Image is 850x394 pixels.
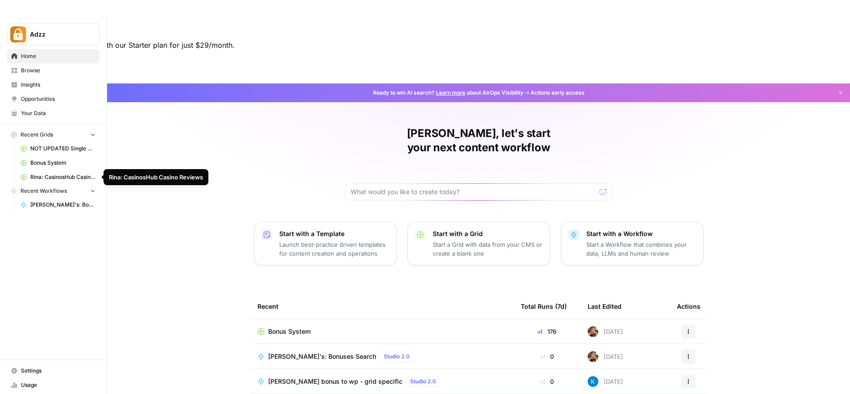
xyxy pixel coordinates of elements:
p: Start with a Template [279,229,389,238]
a: [PERSON_NAME]'s: Bonuses Search [17,198,100,212]
div: Total Runs (7d) [521,294,567,319]
button: Recent Grids [7,128,100,141]
div: [DATE] [588,376,623,387]
span: Insights [21,81,95,89]
div: Last Edited [588,294,622,319]
button: Start with a TemplateLaunch best-practice driven templates for content creation and operations [254,222,397,265]
span: Actions early access [531,89,585,97]
img: nwfydx8388vtdjnj28izaazbsiv8 [588,326,598,337]
div: Recent [257,294,506,319]
div: 0 [521,377,573,386]
a: Usage [7,378,100,392]
button: Recent Workflows [7,184,100,198]
span: NOT UPDATED Single Bonus Creation [30,145,95,153]
span: Your Data [21,109,95,117]
span: Studio 2.0 [410,377,436,386]
span: [PERSON_NAME]'s: Bonuses Search [268,352,376,361]
p: Start with a Workflow [586,229,696,238]
span: Rina: CasinosHub Casino Reviews [30,173,95,181]
div: 0 [521,352,573,361]
p: Start a Workflow that combines your data, LLMs and human review [586,240,696,258]
span: Studio 2.0 [384,353,410,361]
a: NOT UPDATED Single Bonus Creation [17,141,100,156]
div: Actions [677,294,701,319]
button: Start with a GridStart a Grid with data from your CMS or create a blank one [407,222,550,265]
a: Opportunities [7,92,100,106]
img: nwfydx8388vtdjnj28izaazbsiv8 [588,351,598,362]
span: Bonus System [30,159,95,167]
h1: [PERSON_NAME], let's start your next content workflow [345,126,613,155]
a: [PERSON_NAME]'s: Bonuses SearchStudio 2.0 [257,351,506,362]
a: Settings [7,364,100,378]
a: Bonus System [257,327,506,336]
p: Launch best-practice driven templates for content creation and operations [279,240,389,258]
p: Start a Grid with data from your CMS or create a blank one [433,240,543,258]
span: Recent Grids [21,131,53,139]
a: Learn more [436,89,465,96]
span: Usage [21,381,95,389]
span: Opportunities [21,95,95,103]
div: 176 [521,327,573,336]
div: [DATE] [588,326,623,337]
img: iwdyqet48crsyhqvxhgywfzfcsin [588,376,598,387]
span: Recent Workflows [21,187,67,195]
button: Start with a WorkflowStart a Workflow that combines your data, LLMs and human review [561,222,704,265]
input: What would you like to create today? [351,187,596,196]
span: Ready to win AI search? about AirOps Visibility [373,89,523,97]
span: Settings [21,367,95,375]
span: [PERSON_NAME]'s: Bonuses Search [30,201,95,209]
a: Insights [7,78,100,92]
span: [PERSON_NAME] bonus to wp - grid specific [268,377,402,386]
a: Bonus System [17,156,100,170]
a: Rina: CasinosHub Casino Reviews [17,170,100,184]
span: Bonus System [268,327,311,336]
p: Start with a Grid [433,229,543,238]
a: Your Data [7,106,100,120]
div: Rina: CasinosHub Casino Reviews [109,173,203,182]
a: [PERSON_NAME] bonus to wp - grid specificStudio 2.0 [257,376,506,387]
div: [DATE] [588,351,623,362]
